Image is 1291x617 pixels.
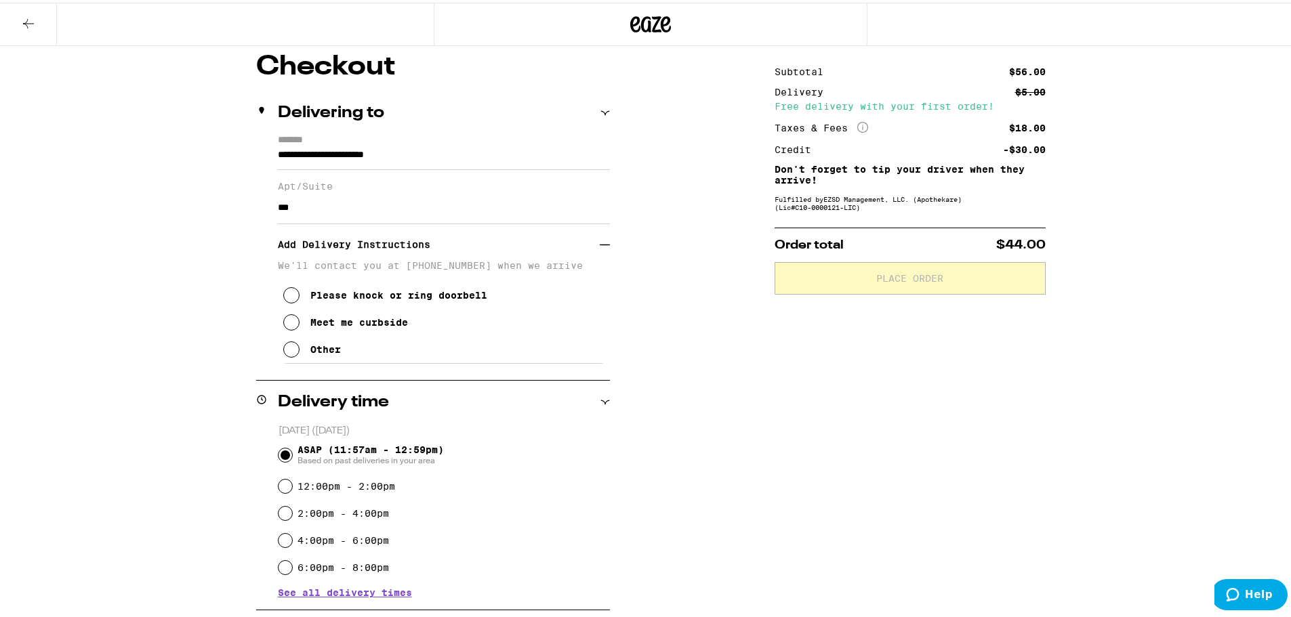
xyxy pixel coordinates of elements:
button: Please knock or ring doorbell [283,279,487,306]
h2: Delivery time [278,391,389,408]
button: Meet me curbside [283,306,408,333]
label: 2:00pm - 4:00pm [298,505,389,516]
div: Other [310,341,341,352]
span: Order total [775,236,844,249]
label: 12:00pm - 2:00pm [298,478,395,489]
div: Fulfilled by EZSD Management, LLC. (Apothekare) (Lic# C10-0000121-LIC ) [775,192,1046,209]
div: Taxes & Fees [775,119,868,131]
div: $56.00 [1009,64,1046,74]
span: ASAP (11:57am - 12:59pm) [298,442,444,463]
span: Place Order [876,271,943,280]
div: Meet me curbside [310,314,408,325]
div: Credit [775,142,821,152]
iframe: Opens a widget where you can find more information [1214,576,1288,610]
div: Free delivery with your first order! [775,99,1046,108]
p: [DATE] ([DATE]) [279,422,610,435]
button: Place Order [775,259,1046,292]
div: $18.00 [1009,121,1046,130]
button: See all delivery times [278,585,412,595]
label: 4:00pm - 6:00pm [298,532,389,543]
p: Don't forget to tip your driver when they arrive! [775,161,1046,183]
span: Based on past deliveries in your area [298,452,444,463]
div: Delivery [775,85,833,94]
h2: Delivering to [278,102,384,119]
h1: Checkout [256,51,610,78]
p: We'll contact you at [PHONE_NUMBER] when we arrive [278,257,610,268]
label: Apt/Suite [278,178,610,189]
h3: Add Delivery Instructions [278,226,600,257]
label: 6:00pm - 8:00pm [298,559,389,570]
button: Other [283,333,341,360]
span: $44.00 [996,236,1046,249]
div: Please knock or ring doorbell [310,287,487,298]
div: $5.00 [1015,85,1046,94]
div: Subtotal [775,64,833,74]
div: -$30.00 [1003,142,1046,152]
